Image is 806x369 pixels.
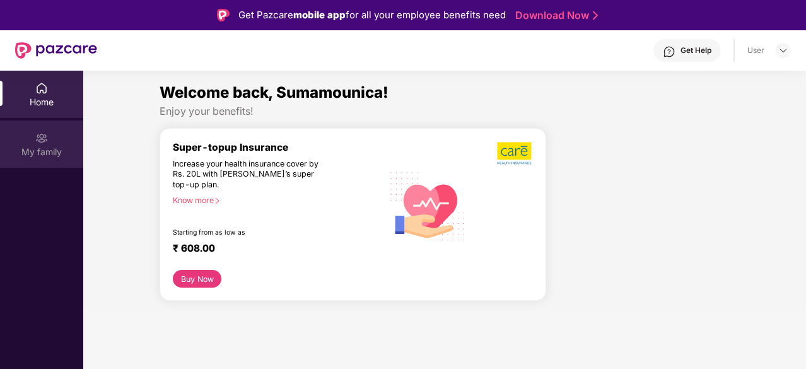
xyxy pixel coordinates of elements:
[497,141,533,165] img: b5dec4f62d2307b9de63beb79f102df3.png
[173,270,221,288] button: Buy Now
[173,196,375,204] div: Know more
[160,105,730,118] div: Enjoy your benefits!
[173,159,329,190] div: Increase your health insurance cover by Rs. 20L with [PERSON_NAME]’s super top-up plan.
[680,45,711,56] div: Get Help
[383,160,473,251] img: svg+xml;base64,PHN2ZyB4bWxucz0iaHR0cDovL3d3dy53My5vcmcvMjAwMC9zdmciIHhtbG5zOnhsaW5rPSJodHRwOi8vd3...
[515,9,594,22] a: Download Now
[778,45,788,56] img: svg+xml;base64,PHN2ZyBpZD0iRHJvcGRvd24tMzJ4MzIiIHhtbG5zPSJodHRwOi8vd3d3LnczLm9yZy8yMDAwL3N2ZyIgd2...
[173,228,329,237] div: Starting from as low as
[160,83,388,102] span: Welcome back, Sumamounica!
[747,45,764,56] div: User
[35,82,48,95] img: svg+xml;base64,PHN2ZyBpZD0iSG9tZSIgeG1sbnM9Imh0dHA6Ly93d3cudzMub3JnLzIwMDAvc3ZnIiB3aWR0aD0iMjAiIG...
[15,42,97,59] img: New Pazcare Logo
[593,9,598,22] img: Stroke
[217,9,230,21] img: Logo
[663,45,675,58] img: svg+xml;base64,PHN2ZyBpZD0iSGVscC0zMngzMiIgeG1sbnM9Imh0dHA6Ly93d3cudzMub3JnLzIwMDAvc3ZnIiB3aWR0aD...
[173,242,370,257] div: ₹ 608.00
[35,132,48,144] img: svg+xml;base64,PHN2ZyB3aWR0aD0iMjAiIGhlaWdodD0iMjAiIHZpZXdCb3g9IjAgMCAyMCAyMCIgZmlsbD0ibm9uZSIgeG...
[293,9,346,21] strong: mobile app
[214,197,221,204] span: right
[173,141,383,153] div: Super-topup Insurance
[238,8,506,23] div: Get Pazcare for all your employee benefits need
